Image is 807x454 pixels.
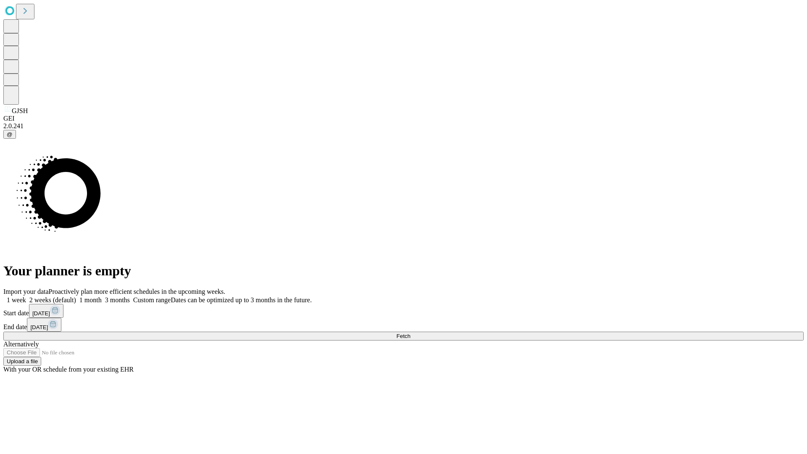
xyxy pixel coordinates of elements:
span: [DATE] [30,324,48,330]
div: GEI [3,115,804,122]
span: Dates can be optimized up to 3 months in the future. [171,296,311,304]
button: Fetch [3,332,804,340]
span: 2 weeks (default) [29,296,76,304]
span: @ [7,131,13,137]
button: @ [3,130,16,139]
span: Alternatively [3,340,39,348]
div: Start date [3,304,804,318]
button: [DATE] [29,304,63,318]
span: 1 week [7,296,26,304]
span: With your OR schedule from your existing EHR [3,366,134,373]
span: Fetch [396,333,410,339]
div: End date [3,318,804,332]
h1: Your planner is empty [3,263,804,279]
span: Proactively plan more efficient schedules in the upcoming weeks. [49,288,225,295]
span: GJSH [12,107,28,114]
span: Import your data [3,288,49,295]
button: Upload a file [3,357,41,366]
span: 1 month [79,296,102,304]
div: 2.0.241 [3,122,804,130]
span: [DATE] [32,310,50,317]
span: 3 months [105,296,130,304]
button: [DATE] [27,318,61,332]
span: Custom range [133,296,171,304]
